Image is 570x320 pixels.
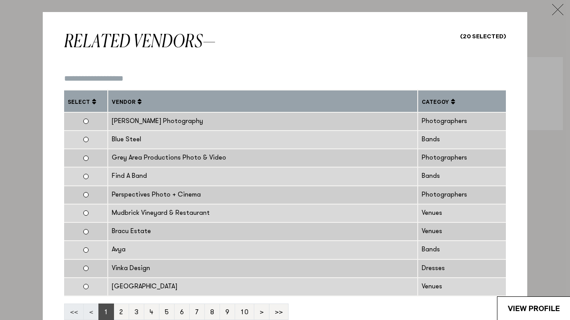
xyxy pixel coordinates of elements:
div: Blue Steel [112,135,414,145]
a: 8 [204,304,220,320]
a: 4 [144,304,159,320]
a: 6 [174,304,190,320]
div: Grey Area Productions Photo & Video [112,153,414,163]
a: > [254,304,269,320]
td: Photographers [418,149,506,167]
a: 1 [98,304,114,320]
a: 9 [220,304,235,320]
div: Vinka Design [112,263,414,274]
td: Dresses [418,259,506,278]
a: 10 [235,304,254,320]
td: Venues [418,278,506,296]
a: >> [269,304,289,320]
div: Bracu Estate [112,226,414,237]
td: Bands [418,167,506,185]
td: Bands [418,241,506,259]
a: 5 [159,304,175,320]
a: 7 [189,304,205,320]
a: 2 [114,304,129,320]
a: 3 [129,304,144,320]
a: View Profile [497,297,570,320]
div: [GEOGRAPHIC_DATA] [112,282,414,292]
span: Select [68,100,90,106]
td: Venues [418,222,506,241]
td: Photographers [418,186,506,204]
span: Categoy [422,100,449,106]
div: Perspectives Photo + Cinema [112,190,414,200]
span: Vendor [112,100,135,106]
div: Avya [112,245,414,255]
td: Photographers [418,112,506,131]
div: [PERSON_NAME] Photography [112,116,414,127]
div: Mudbrick Vineyard & Restaurant [112,208,414,218]
h2: Related Vendors [64,33,216,51]
div: Find A Band [112,171,414,181]
td: Venues [418,204,506,222]
h6: (20 selected) [460,33,506,42]
td: Bands [418,131,506,149]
